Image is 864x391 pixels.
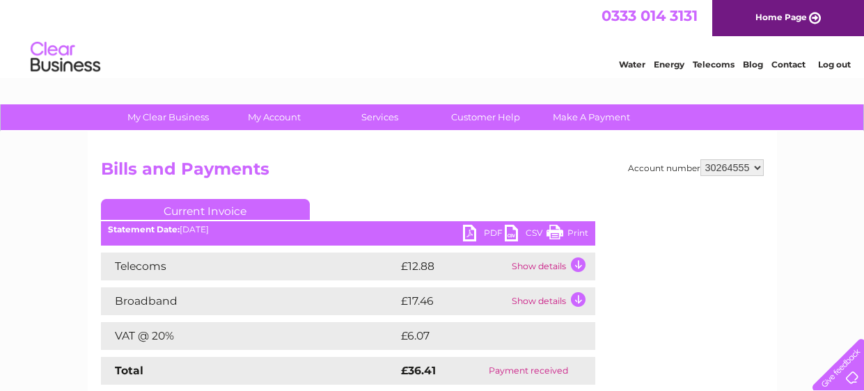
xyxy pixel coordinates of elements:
img: logo.png [30,36,101,79]
a: Energy [654,59,684,70]
a: Water [619,59,645,70]
td: £17.46 [398,287,508,315]
td: Show details [508,253,595,280]
td: VAT @ 20% [101,322,398,350]
div: Clear Business is a trading name of Verastar Limited (registered in [GEOGRAPHIC_DATA] No. 3667643... [104,8,762,67]
b: Statement Date: [108,224,180,234]
a: Log out [818,59,851,70]
strong: Total [115,364,143,377]
h2: Bills and Payments [101,159,764,186]
a: 0333 014 3131 [602,7,698,24]
a: Services [322,104,437,130]
a: Telecoms [693,59,735,70]
a: Make A Payment [534,104,649,130]
a: Customer Help [428,104,543,130]
a: PDF [463,225,505,245]
td: Show details [508,287,595,315]
a: Contact [771,59,806,70]
a: Current Invoice [101,199,310,220]
td: Broadband [101,287,398,315]
a: CSV [505,225,547,245]
div: Account number [628,159,764,176]
a: Print [547,225,588,245]
strong: £36.41 [401,364,436,377]
div: [DATE] [101,225,595,234]
a: My Account [217,104,331,130]
td: £6.07 [398,322,563,350]
td: Payment received [462,357,595,385]
a: Blog [743,59,763,70]
td: Telecoms [101,253,398,280]
a: My Clear Business [111,104,226,130]
td: £12.88 [398,253,508,280]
